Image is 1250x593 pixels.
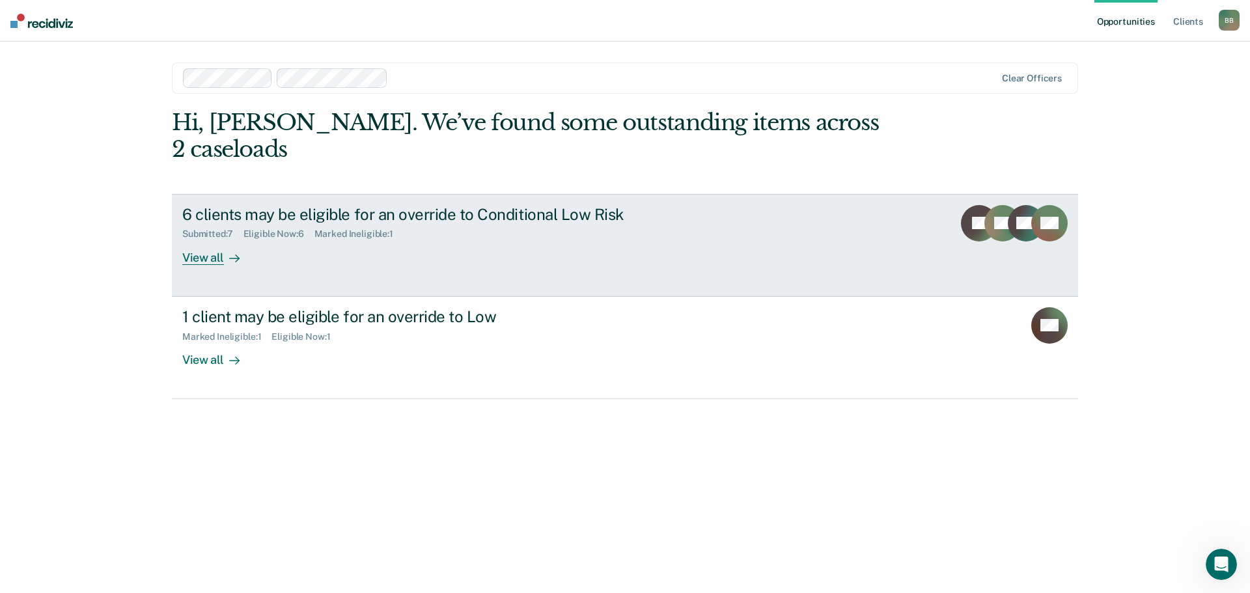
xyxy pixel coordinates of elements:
div: Marked Ineligible : 1 [182,331,271,342]
img: Recidiviz [10,14,73,28]
div: 1 client may be eligible for an override to Low [182,307,639,326]
div: B B [1219,10,1240,31]
iframe: Intercom live chat [1206,549,1237,580]
button: BB [1219,10,1240,31]
div: Submitted : 7 [182,228,243,240]
div: Hi, [PERSON_NAME]. We’ve found some outstanding items across 2 caseloads [172,109,897,163]
div: View all [182,342,255,367]
a: 6 clients may be eligible for an override to Conditional Low RiskSubmitted:7Eligible Now:6Marked ... [172,194,1078,297]
div: Eligible Now : 1 [271,331,340,342]
div: View all [182,240,255,265]
div: 6 clients may be eligible for an override to Conditional Low Risk [182,205,639,224]
a: 1 client may be eligible for an override to LowMarked Ineligible:1Eligible Now:1View all [172,297,1078,399]
div: Clear officers [1002,73,1062,84]
div: Marked Ineligible : 1 [314,228,404,240]
div: Eligible Now : 6 [243,228,314,240]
